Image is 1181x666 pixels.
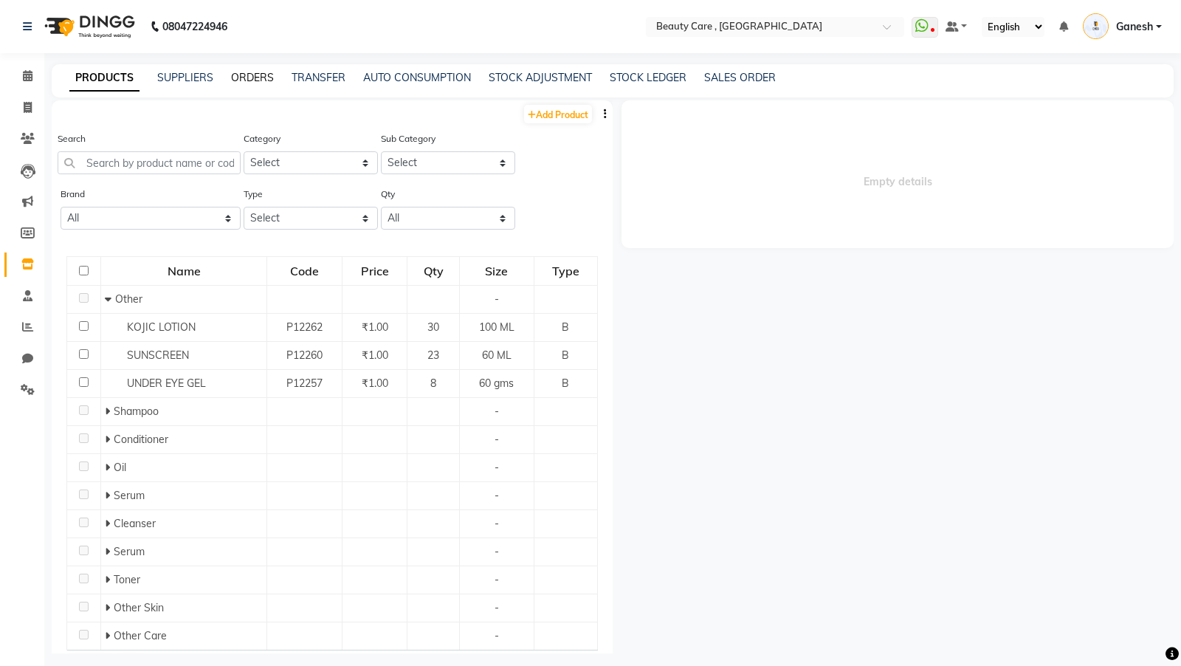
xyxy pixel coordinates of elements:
[495,601,499,614] span: -
[127,349,189,362] span: SUNSCREEN
[1083,13,1109,39] img: Ganesh
[495,489,499,502] span: -
[162,6,227,47] b: 08047224946
[408,258,458,284] div: Qty
[622,100,1174,248] span: Empty details
[535,258,596,284] div: Type
[495,292,499,306] span: -
[495,405,499,418] span: -
[127,377,206,390] span: UNDER EYE GEL
[343,258,406,284] div: Price
[495,433,499,446] span: -
[102,258,266,284] div: Name
[114,405,159,418] span: Shampoo
[362,349,388,362] span: ₹1.00
[381,188,395,201] label: Qty
[286,377,323,390] span: P12257
[105,405,114,418] span: Expand Row
[562,377,569,390] span: B
[286,320,323,334] span: P12262
[489,71,592,84] a: STOCK ADJUSTMENT
[105,292,115,306] span: Collapse Row
[461,258,532,284] div: Size
[610,71,686,84] a: STOCK LEDGER
[114,573,140,586] span: Toner
[38,6,139,47] img: logo
[69,65,140,92] a: PRODUCTS
[562,320,569,334] span: B
[105,517,114,530] span: Expand Row
[362,320,388,334] span: ₹1.00
[105,433,114,446] span: Expand Row
[363,71,471,84] a: AUTO CONSUMPTION
[430,377,436,390] span: 8
[115,292,142,306] span: Other
[114,517,156,530] span: Cleanser
[244,132,280,145] label: Category
[495,461,499,474] span: -
[286,349,323,362] span: P12260
[105,601,114,614] span: Expand Row
[244,188,263,201] label: Type
[479,377,514,390] span: 60 gms
[127,320,196,334] span: KOJIC LOTION
[105,461,114,474] span: Expand Row
[1116,19,1153,35] span: Ganesh
[114,545,145,558] span: Serum
[292,71,345,84] a: TRANSFER
[482,349,512,362] span: 60 ML
[58,151,241,174] input: Search by product name or code
[105,545,114,558] span: Expand Row
[105,573,114,586] span: Expand Row
[495,629,499,642] span: -
[61,188,85,201] label: Brand
[362,377,388,390] span: ₹1.00
[495,545,499,558] span: -
[114,433,168,446] span: Conditioner
[381,132,435,145] label: Sub Category
[105,489,114,502] span: Expand Row
[114,629,167,642] span: Other Care
[114,601,164,614] span: Other Skin
[58,132,86,145] label: Search
[231,71,274,84] a: ORDERS
[268,258,341,284] div: Code
[495,517,499,530] span: -
[157,71,213,84] a: SUPPLIERS
[495,573,499,586] span: -
[427,349,439,362] span: 23
[105,629,114,642] span: Expand Row
[479,320,514,334] span: 100 ML
[114,461,126,474] span: Oil
[524,105,592,123] a: Add Product
[562,349,569,362] span: B
[114,489,145,502] span: Serum
[427,320,439,334] span: 30
[704,71,776,84] a: SALES ORDER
